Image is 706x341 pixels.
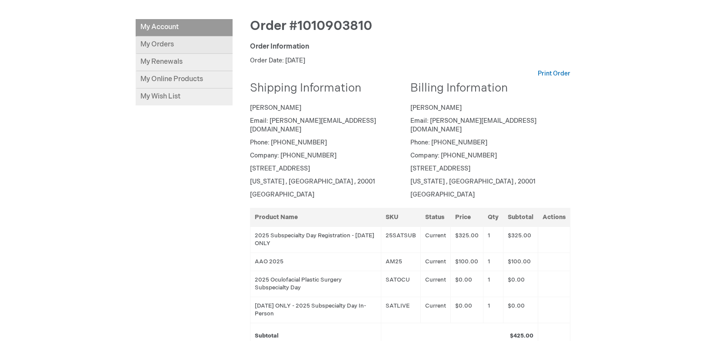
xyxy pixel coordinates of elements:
span: Phone: [PHONE_NUMBER] [410,139,487,146]
td: Current [421,252,451,271]
span: [PERSON_NAME] [250,104,301,111]
td: Current [421,297,451,323]
a: My Orders [136,36,233,54]
td: 1 [483,252,503,271]
td: Current [421,226,451,252]
td: $100.00 [451,252,483,271]
th: Subtotal [503,208,538,226]
td: SATOCU [381,271,421,297]
td: 2025 Subspecialty Day Registration - [DATE] ONLY [250,226,381,252]
span: [US_STATE] , [GEOGRAPHIC_DATA] , 20001 [410,178,536,185]
span: Phone: [PHONE_NUMBER] [250,139,327,146]
span: Email: [PERSON_NAME][EMAIL_ADDRESS][DOMAIN_NAME] [250,117,376,133]
span: [US_STATE] , [GEOGRAPHIC_DATA] , 20001 [250,178,375,185]
th: Price [451,208,483,226]
td: $0.00 [451,271,483,297]
td: 2025 Oculofacial Plastic Surgery Subspecialty Day [250,271,381,297]
td: [DATE] ONLY - 2025 Subspecialty Day In-Person [250,297,381,323]
td: $325.00 [503,226,538,252]
span: Company: [PHONE_NUMBER] [410,152,497,159]
span: [GEOGRAPHIC_DATA] [250,191,314,198]
span: Order #1010903810 [250,18,372,34]
h2: Billing Information [410,82,564,95]
h2: Shipping Information [250,82,404,95]
th: Qty [483,208,503,226]
td: 25SATSUB [381,226,421,252]
td: AAO 2025 [250,252,381,271]
strong: $425.00 [510,332,533,339]
td: 1 [483,297,503,323]
td: Current [421,271,451,297]
th: Status [421,208,451,226]
a: My Renewals [136,54,233,71]
td: SATLIVE [381,297,421,323]
a: My Online Products [136,71,233,89]
td: $100.00 [503,252,538,271]
td: $0.00 [503,271,538,297]
div: Order Information [250,42,570,52]
span: Email: [PERSON_NAME][EMAIL_ADDRESS][DOMAIN_NAME] [410,117,536,133]
span: [STREET_ADDRESS] [410,165,470,172]
a: Print Order [538,69,570,78]
span: Company: [PHONE_NUMBER] [250,152,336,159]
span: [STREET_ADDRESS] [250,165,310,172]
td: 1 [483,271,503,297]
td: $325.00 [451,226,483,252]
th: Actions [538,208,570,226]
th: Product Name [250,208,381,226]
td: $0.00 [451,297,483,323]
p: Order Date: [DATE] [250,56,570,65]
span: [GEOGRAPHIC_DATA] [410,191,475,198]
span: [PERSON_NAME] [410,104,462,111]
a: My Wish List [136,89,233,105]
strong: Subtotal [255,332,279,339]
td: AM25 [381,252,421,271]
td: $0.00 [503,297,538,323]
td: 1 [483,226,503,252]
th: SKU [381,208,421,226]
